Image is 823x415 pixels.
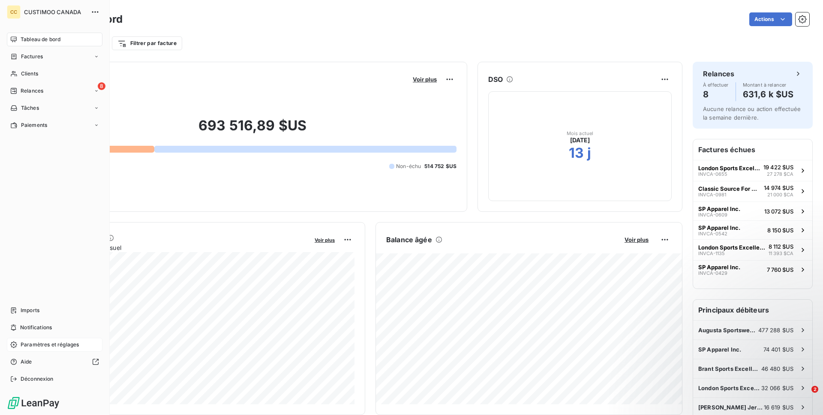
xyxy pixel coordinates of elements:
[21,87,43,95] span: Relances
[21,375,54,383] span: Déconnexion
[21,307,39,314] span: Imports
[769,243,793,250] span: 8 112 $US
[24,9,86,15] span: CUSTIMOO CANADA
[698,224,740,231] span: SP Apparel Inc.
[758,327,793,334] span: 477 288 $US
[20,324,52,331] span: Notifications
[570,136,590,144] span: [DATE]
[693,160,812,181] button: London Sports ExcellenceINVCA-065519 422 $US27 278 $CA
[652,332,823,392] iframe: Intercom notifications message
[698,327,758,334] span: Augusta Sportswear Canada Inc. Dba Momentec Brands – [GEOGRAPHIC_DATA]
[693,201,812,220] button: SP Apparel Inc.INVCA-060913 072 $US
[794,386,814,406] iframe: Intercom live chat
[315,237,335,243] span: Voir plus
[698,171,727,177] span: INVCA-0655
[48,243,309,252] span: Chiffre d'affaires mensuel
[698,185,760,192] span: Classic Source For Sports
[698,244,765,251] span: London Sports Excellence
[21,70,38,78] span: Clients
[112,36,182,50] button: Filtrer par facture
[21,36,60,43] span: Tableau de bord
[764,208,793,215] span: 13 072 $US
[743,82,794,87] span: Montant à relancer
[698,212,727,217] span: INVCA-0609
[625,236,649,243] span: Voir plus
[693,300,812,320] h6: Principaux débiteurs
[7,355,102,369] a: Aide
[764,404,794,411] span: 16 619 $US
[98,82,105,90] span: 8
[567,131,594,136] span: Mois actuel
[693,139,812,160] h6: Factures échues
[410,75,439,83] button: Voir plus
[763,164,793,171] span: 19 422 $US
[622,236,651,244] button: Voir plus
[396,162,421,170] span: Non-échu
[21,121,47,129] span: Paiements
[693,260,812,279] button: SP Apparel Inc.INVCA-04297 760 $US
[413,76,437,83] span: Voir plus
[698,404,764,411] span: [PERSON_NAME] Jerseys
[21,358,32,366] span: Aide
[743,87,794,101] h4: 631,6 k $US
[767,191,793,198] span: 21 000 $CA
[48,117,457,143] h2: 693 516,89 $US
[693,181,812,202] button: Classic Source For SportsINVCA-098114 974 $US21 000 $CA
[698,165,760,171] span: London Sports Excellence
[703,82,729,87] span: À effectuer
[767,266,793,273] span: 7 760 $US
[703,87,729,101] h4: 8
[21,104,39,112] span: Tâches
[698,251,725,256] span: INVCA-1135
[569,144,584,162] h2: 13
[764,184,793,191] span: 14 974 $US
[386,235,432,245] h6: Balance âgée
[698,192,726,197] span: INVCA-0981
[7,5,21,19] div: CC
[811,386,818,393] span: 2
[698,271,727,276] span: INVCA-0429
[21,53,43,60] span: Factures
[587,144,591,162] h2: j
[693,239,812,260] button: London Sports ExcellenceINVCA-11358 112 $US11 393 $CA
[312,236,337,244] button: Voir plus
[703,69,734,79] h6: Relances
[703,105,801,121] span: Aucune relance ou action effectuée la semaine dernière.
[488,74,503,84] h6: DSO
[749,12,792,26] button: Actions
[693,220,812,239] button: SP Apparel Inc.INVCA-05428 150 $US
[698,264,740,271] span: SP Apparel Inc.
[7,396,60,410] img: Logo LeanPay
[424,162,457,170] span: 514 752 $US
[698,205,740,212] span: SP Apparel Inc.
[767,171,793,178] span: 27 278 $CA
[767,227,793,234] span: 8 150 $US
[769,250,793,257] span: 11 393 $CA
[21,341,79,349] span: Paramètres et réglages
[698,231,727,236] span: INVCA-0542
